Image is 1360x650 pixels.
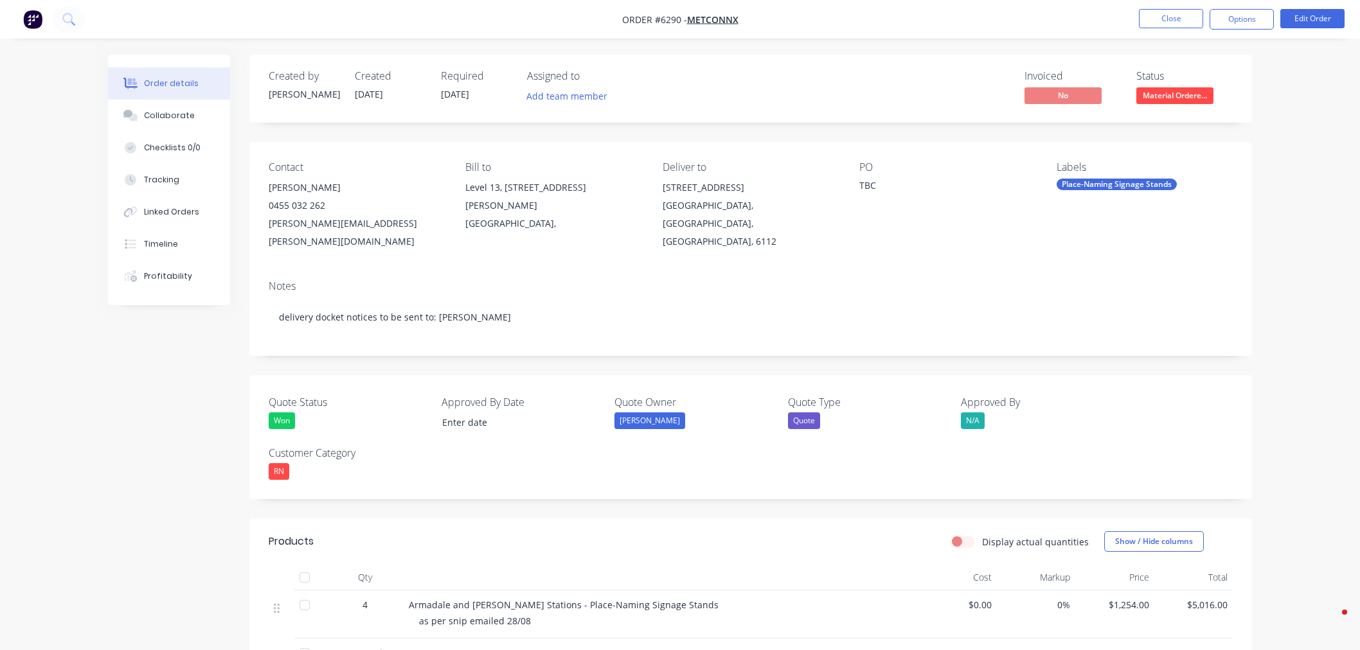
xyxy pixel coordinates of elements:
a: MetCONNX [687,13,738,26]
div: [PERSON_NAME] [614,412,685,429]
div: Markup [997,565,1076,590]
div: Required [441,70,512,82]
label: Quote Owner [614,394,775,410]
span: Order #6290 - [622,13,687,26]
div: Order details [144,78,199,89]
div: Notes [269,280,1233,292]
label: Quote Type [788,394,949,410]
div: N/A [961,412,985,429]
span: as per snip emailed 28/08 [419,615,531,627]
span: [DATE] [355,88,383,100]
button: Options [1210,9,1274,30]
span: $1,254.00 [1080,598,1149,611]
span: [DATE] [441,88,469,100]
div: Labels [1057,161,1233,173]
div: Created [355,70,425,82]
div: Created by [269,70,339,82]
button: Close [1139,9,1203,28]
div: [PERSON_NAME][EMAIL_ADDRESS][PERSON_NAME][DOMAIN_NAME] [269,215,445,250]
div: Profitability [144,270,192,282]
iframe: Intercom live chat [1316,606,1347,637]
span: Armadale and [PERSON_NAME] Stations - Place-Naming Signage Stands [409,599,719,611]
div: Won [269,412,295,429]
button: Timeline [108,228,230,260]
div: Invoiced [1024,70,1121,82]
div: Products [269,534,314,549]
div: RN [269,463,289,480]
span: 0% [1002,598,1071,611]
label: Quote Status [269,394,429,410]
span: Material Ordere... [1136,87,1213,103]
span: No [1024,87,1102,103]
div: [GEOGRAPHIC_DATA], [GEOGRAPHIC_DATA], [GEOGRAPHIC_DATA], 6112 [663,197,839,250]
div: Deliver to [663,161,839,173]
div: Status [1136,70,1233,82]
button: Linked Orders [108,196,230,228]
div: [PERSON_NAME]0455 032 262[PERSON_NAME][EMAIL_ADDRESS][PERSON_NAME][DOMAIN_NAME] [269,179,445,250]
div: Assigned to [527,70,656,82]
div: Price [1075,565,1154,590]
div: [STREET_ADDRESS] [663,179,839,197]
span: $5,016.00 [1159,598,1228,611]
button: Add team member [527,87,614,105]
button: Collaborate [108,100,230,132]
button: Checklists 0/0 [108,132,230,164]
div: [PERSON_NAME] [269,179,445,197]
div: Checklists 0/0 [144,142,201,154]
div: Total [1154,565,1233,590]
button: Order details [108,67,230,100]
label: Display actual quantities [982,535,1089,549]
div: Bill to [465,161,641,173]
div: delivery docket notices to be sent to: [PERSON_NAME] [269,297,1233,337]
input: Enter date [433,413,593,432]
span: $0.00 [923,598,992,611]
div: Contact [269,161,445,173]
button: Edit Order [1280,9,1345,28]
div: Qty [327,565,404,590]
div: Place-Naming Signage Stands [1057,179,1177,190]
div: TBC [859,179,1020,197]
div: Collaborate [144,110,195,121]
button: Tracking [108,164,230,196]
div: [STREET_ADDRESS][GEOGRAPHIC_DATA], [GEOGRAPHIC_DATA], [GEOGRAPHIC_DATA], 6112 [663,179,839,250]
div: Level 13, [STREET_ADDRESS][PERSON_NAME][GEOGRAPHIC_DATA], [465,179,641,233]
button: Add team member [520,87,614,105]
button: Show / Hide columns [1104,531,1204,552]
div: [PERSON_NAME] [269,87,339,101]
img: Factory [23,10,42,29]
div: Level 13, [STREET_ADDRESS][PERSON_NAME] [465,179,641,215]
div: PO [859,161,1035,173]
label: Approved By Date [442,394,602,410]
label: Approved By [961,394,1122,410]
button: Profitability [108,260,230,292]
div: 0455 032 262 [269,197,445,215]
div: [GEOGRAPHIC_DATA], [465,215,641,233]
label: Customer Category [269,445,429,461]
div: Tracking [144,174,179,186]
div: Timeline [144,238,178,250]
span: 4 [362,598,368,611]
button: Material Ordere... [1136,87,1213,107]
div: Quote [788,412,820,429]
div: Linked Orders [144,206,199,218]
div: Cost [918,565,997,590]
